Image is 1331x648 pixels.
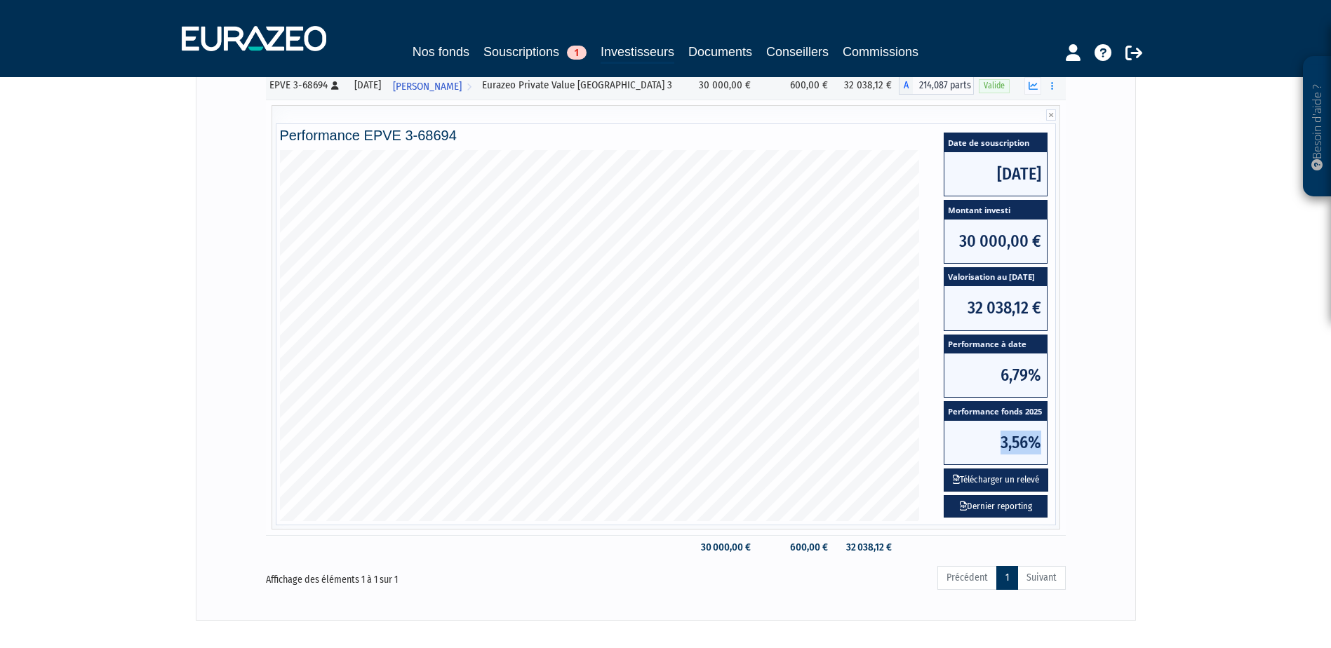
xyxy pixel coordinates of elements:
[835,535,898,560] td: 32 038,12 €
[567,46,587,60] span: 1
[266,565,587,587] div: Affichage des éléments 1 à 1 sur 1
[1309,64,1325,190] p: Besoin d'aide ?
[944,286,1047,330] span: 32 038,12 €
[979,79,1010,93] span: Valide
[944,421,1047,464] span: 3,56%
[944,468,1048,492] button: Télécharger un relevé
[944,353,1047,397] span: 6,79%
[944,402,1047,421] span: Performance fonds 2025
[688,42,752,62] a: Documents
[944,220,1047,263] span: 30 000,00 €
[182,26,326,51] img: 1732889491-logotype_eurazeo_blanc_rvb.png
[913,76,974,95] span: 214,087 parts
[899,76,913,95] span: A
[766,42,829,62] a: Conseillers
[482,78,685,93] div: Eurazeo Private Value [GEOGRAPHIC_DATA] 3
[467,74,471,100] i: Voir l'investisseur
[280,128,1052,143] h4: Performance EPVE 3-68694
[944,201,1047,220] span: Montant investi
[353,78,382,93] div: [DATE]
[758,72,836,100] td: 600,00 €
[269,78,344,93] div: EPVE 3-68694
[413,42,469,62] a: Nos fonds
[483,42,587,62] a: Souscriptions1
[393,74,462,100] span: [PERSON_NAME]
[944,495,1048,518] a: Dernier reporting
[996,566,1018,590] a: 1
[843,42,918,62] a: Commissions
[835,72,898,100] td: 32 038,12 €
[387,72,478,100] a: [PERSON_NAME]
[331,81,339,90] i: [Français] Personne physique
[758,535,836,560] td: 600,00 €
[944,335,1047,354] span: Performance à date
[899,76,974,95] div: A - Eurazeo Private Value Europe 3
[601,42,674,64] a: Investisseurs
[944,133,1047,152] span: Date de souscription
[944,268,1047,287] span: Valorisation au [DATE]
[690,72,758,100] td: 30 000,00 €
[944,152,1047,196] span: [DATE]
[690,535,758,560] td: 30 000,00 €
